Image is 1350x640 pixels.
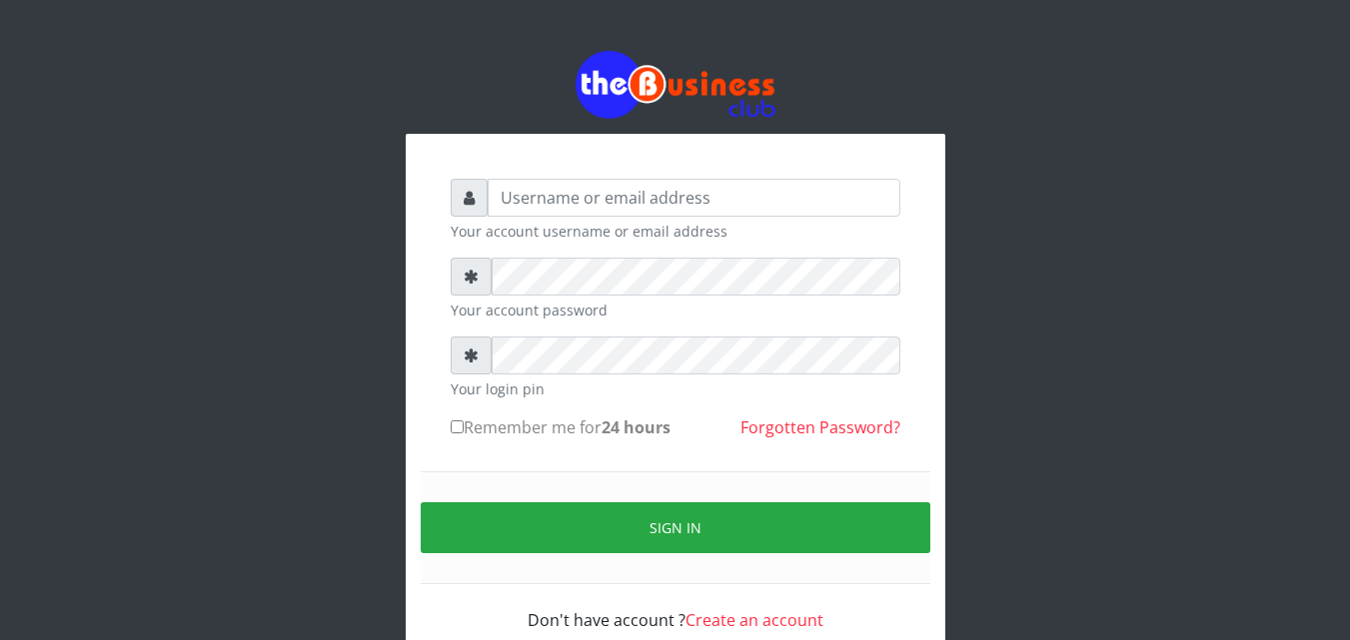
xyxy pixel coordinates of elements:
small: Your account username or email address [451,221,900,242]
a: Forgotten Password? [740,416,900,438]
small: Your account password [451,300,900,320]
button: Sign in [421,502,930,553]
input: Remember me for24 hours [451,420,464,433]
a: Create an account [685,609,823,631]
div: Don't have account ? [451,584,900,632]
small: Your login pin [451,378,900,399]
input: Username or email address [488,179,900,217]
label: Remember me for [451,415,671,439]
b: 24 hours [602,416,671,438]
